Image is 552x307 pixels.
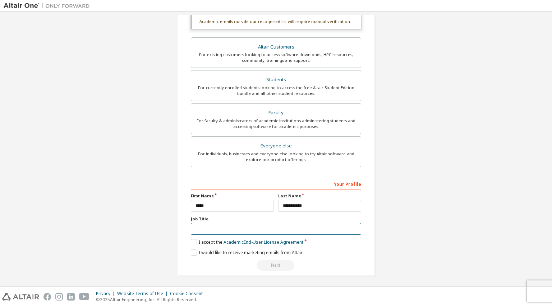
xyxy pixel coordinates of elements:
img: linkedin.svg [67,293,75,301]
div: Privacy [96,291,117,297]
div: For individuals, businesses and everyone else looking to try Altair software and explore our prod... [195,151,356,162]
img: instagram.svg [55,293,63,301]
img: youtube.svg [79,293,89,301]
label: Job Title [191,216,361,222]
div: Cookie Consent [170,291,207,297]
label: I would like to receive marketing emails from Altair [191,249,303,256]
div: Everyone else [195,141,356,151]
div: Provide a valid email to continue [191,260,361,271]
div: For currently enrolled students looking to access the free Altair Student Edition bundle and all ... [195,85,356,96]
div: Website Terms of Use [117,291,170,297]
div: For existing customers looking to access software downloads, HPC resources, community, trainings ... [195,52,356,63]
div: For faculty & administrators of academic institutions administering students and accessing softwa... [195,118,356,129]
p: © 2025 Altair Engineering, Inc. All Rights Reserved. [96,297,207,303]
div: Altair Customers [195,42,356,52]
label: Last Name [278,193,361,199]
div: Your Profile [191,178,361,189]
label: First Name [191,193,274,199]
div: Faculty [195,108,356,118]
label: I accept the [191,239,303,245]
img: altair_logo.svg [2,293,39,301]
img: facebook.svg [43,293,51,301]
a: Academic End-User License Agreement [224,239,303,245]
div: Academic emails outside our recognised list will require manual verification. [191,14,361,29]
img: Altair One [4,2,93,9]
div: Students [195,75,356,85]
